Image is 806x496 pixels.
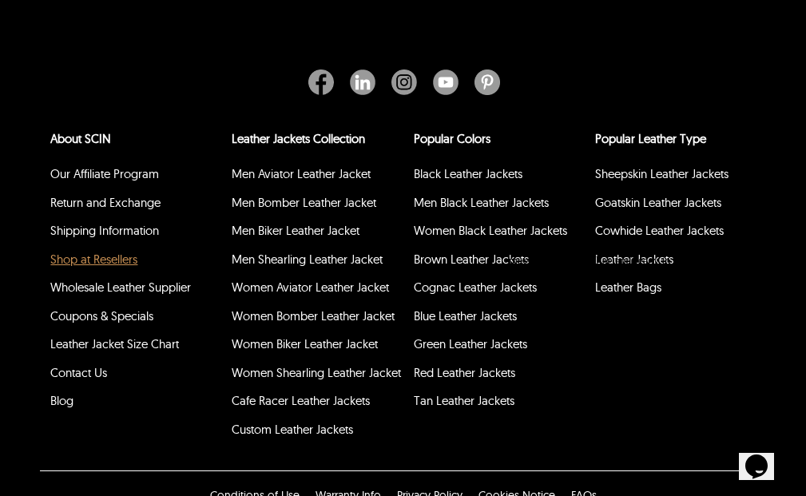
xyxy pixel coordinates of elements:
[48,192,221,220] li: Return and Exchange
[232,280,389,295] a: Women Aviator Leather Jacket
[593,220,766,248] li: Cowhide Leather Jackets
[595,195,721,210] a: Goatskin Leather Jackets
[6,6,294,32] div: Welcome to our site, if you need help simply reply to this message, we are online and ready to help.
[48,163,221,192] li: Our Affiliate Program
[229,276,403,305] li: Women Aviator Leather Jacket
[48,220,221,248] li: Shipping Information
[48,390,221,419] li: Blog
[232,422,353,437] a: Custom Leather Jackets
[502,236,790,424] iframe: chat widget
[383,69,425,95] a: Instagram
[50,336,179,351] a: Leather Jacket Size Chart
[48,276,221,305] li: Wholesale Leather Supplier
[414,131,490,146] a: popular leather jacket colors
[425,69,467,95] a: Youtube
[308,69,342,95] a: Facebook
[739,432,790,480] iframe: chat widget
[232,195,376,210] a: Men Bomber Leather Jacket
[350,69,375,95] img: Linkedin
[232,308,395,323] a: Women Bomber Leather Jacket
[593,192,766,220] li: Goatskin Leather Jackets
[474,69,500,95] img: Pinterest
[414,252,529,267] a: Brown Leather Jackets
[414,393,514,408] a: Tan Leather Jackets
[411,163,585,192] li: Black Leather Jackets
[232,252,383,267] a: Men Shearling Leather Jacket
[411,276,585,305] li: Cognac Leather Jackets
[48,305,221,334] li: Coupons & Specials
[229,333,403,362] li: Women Biker Leather Jacket
[6,6,264,31] span: Welcome to our site, if you need help simply reply to this message, we are online and ready to help.
[50,195,161,210] a: Return and Exchange
[467,69,500,95] a: Pinterest
[414,336,527,351] a: Green Leather Jackets
[414,365,515,380] a: Red Leather Jackets
[229,220,403,248] li: Men Biker Leather Jacket
[229,305,403,334] li: Women Bomber Leather Jacket
[232,365,401,380] a: Women Shearling Leather Jacket
[50,252,137,267] a: Shop at Resellers
[593,163,766,192] li: Sheepskin Leather Jackets
[414,195,549,210] a: Men Black Leather Jackets
[50,280,191,295] a: Wholesale Leather Supplier
[411,305,585,334] li: Blue Leather Jackets
[433,69,459,95] img: Youtube
[595,223,724,238] a: Cowhide Leather Jackets
[391,69,417,95] img: Instagram
[50,166,159,181] a: Our Affiliate Program
[411,220,585,248] li: Women Black Leather Jackets
[50,308,153,323] a: Coupons & Specials
[229,163,403,192] li: Men Aviator Leather Jacket
[48,362,221,391] li: Contact Us
[411,362,585,391] li: Red Leather Jackets
[595,131,706,146] a: Popular Leather Type
[229,248,403,277] li: Men Shearling Leather Jacket
[229,390,403,419] li: Cafe Racer Leather Jackets
[48,333,221,362] li: Leather Jacket Size Chart
[414,280,537,295] a: Cognac Leather Jackets
[50,365,107,380] a: Contact Us
[229,192,403,220] li: Men Bomber Leather Jacket
[414,308,517,323] a: Blue Leather Jackets
[232,131,365,146] a: Leather Jackets Collection
[411,248,585,277] li: Brown Leather Jackets
[411,333,585,362] li: Green Leather Jackets
[229,419,403,447] li: Custom Leather Jackets
[232,223,359,238] a: Men Biker Leather Jacket
[414,166,522,181] a: Black Leather Jackets
[308,69,334,95] img: Facebook
[229,362,403,391] li: Women Shearling Leather Jacket
[595,166,729,181] a: Sheepskin Leather Jackets
[342,69,383,95] a: Linkedin
[232,166,371,181] a: Men Aviator Leather Jacket
[50,393,73,408] a: Blog
[232,336,378,351] a: Women Biker Leather Jacket
[414,223,567,238] a: Women Black Leather Jackets
[50,131,111,146] a: About SCIN
[50,223,159,238] a: Shipping Information
[411,192,585,220] li: Men Black Leather Jackets
[48,248,221,277] li: Shop at Resellers
[411,390,585,419] li: Tan Leather Jackets
[232,393,370,408] a: Cafe Racer Leather Jackets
